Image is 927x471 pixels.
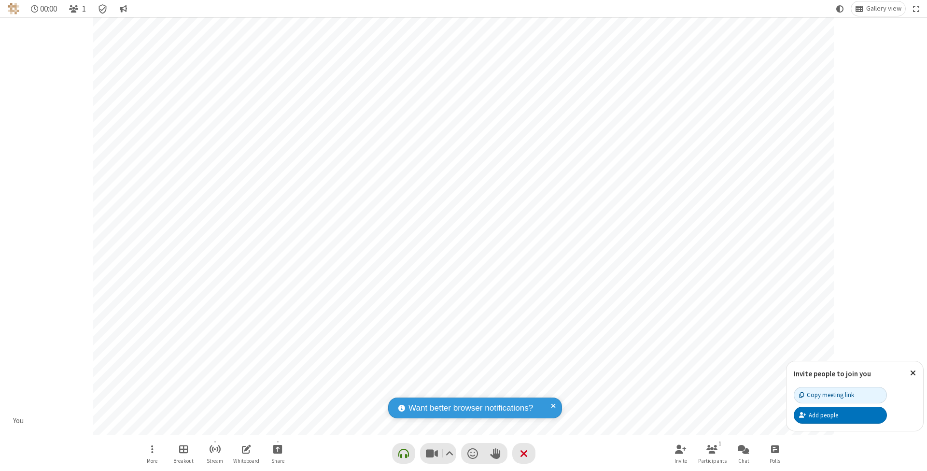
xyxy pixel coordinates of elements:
img: QA Selenium DO NOT DELETE OR CHANGE [8,3,19,14]
span: Invite [674,458,687,464]
button: Open poll [760,440,789,467]
button: Open participant list [698,440,727,467]
button: Start sharing [263,440,292,467]
button: Send a reaction [461,443,484,464]
button: Fullscreen [909,1,924,16]
button: Change layout [851,1,905,16]
div: 1 [716,439,724,448]
div: Timer [27,1,61,16]
button: Invite participants (⌘+Shift+I) [666,440,695,467]
span: Whiteboard [233,458,259,464]
span: Stream [207,458,223,464]
button: Open shared whiteboard [232,440,261,467]
button: Raise hand [484,443,507,464]
button: Copy meeting link [794,387,887,403]
div: You [10,415,28,427]
span: Participants [698,458,727,464]
button: Stop video (⌘+Shift+V) [420,443,456,464]
button: Connect your audio [392,443,415,464]
button: Close popover [903,361,923,385]
label: Invite people to join you [794,369,871,378]
button: Video setting [443,443,456,464]
div: Meeting details Encryption enabled [94,1,112,16]
button: Manage Breakout Rooms [169,440,198,467]
span: Want better browser notifications? [408,402,533,414]
button: Open chat [729,440,758,467]
span: More [147,458,157,464]
span: Share [271,458,284,464]
button: Conversation [115,1,131,16]
span: Chat [738,458,749,464]
button: Add people [794,407,887,423]
button: Open menu [138,440,167,467]
div: Copy meeting link [799,390,854,400]
span: Breakout [173,458,194,464]
button: Using system theme [832,1,848,16]
span: Gallery view [866,5,901,13]
span: 1 [82,4,86,14]
button: Open participant list [65,1,90,16]
button: Start streaming [200,440,229,467]
span: 00:00 [40,4,57,14]
span: Polls [770,458,780,464]
button: End or leave meeting [512,443,535,464]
